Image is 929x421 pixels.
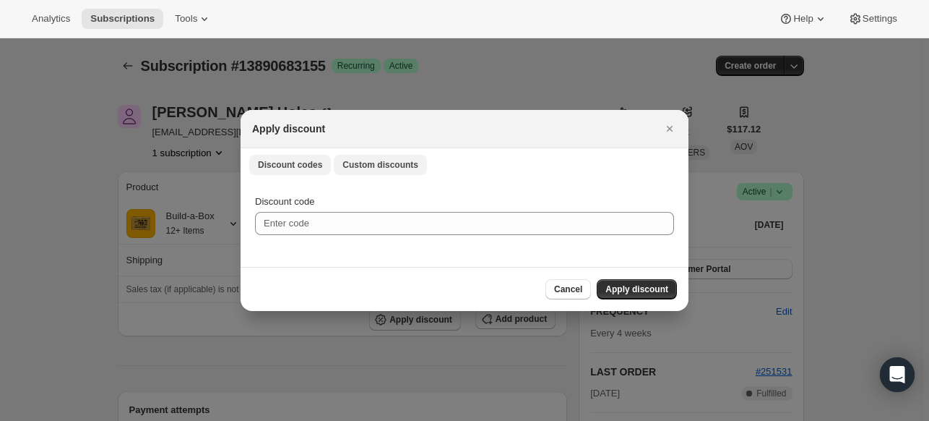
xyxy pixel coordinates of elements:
button: Cancel [545,279,591,299]
span: Subscriptions [90,13,155,25]
button: Settings [839,9,906,29]
span: Discount code [255,196,314,207]
button: Tools [166,9,220,29]
span: Discount codes [258,159,322,171]
button: Apply discount [597,279,677,299]
button: Analytics [23,9,79,29]
div: Discount codes [241,180,688,267]
span: Settings [863,13,897,25]
button: Help [770,9,836,29]
button: Subscriptions [82,9,163,29]
span: Custom discounts [342,159,418,171]
span: Analytics [32,13,70,25]
h2: Apply discount [252,122,325,136]
div: Open Intercom Messenger [880,357,915,392]
span: Help [793,13,813,25]
span: Apply discount [605,284,668,295]
button: Close [660,119,680,139]
button: Discount codes [249,155,331,175]
input: Enter code [255,212,674,235]
span: Tools [175,13,197,25]
button: Custom discounts [334,155,427,175]
span: Cancel [554,284,582,295]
